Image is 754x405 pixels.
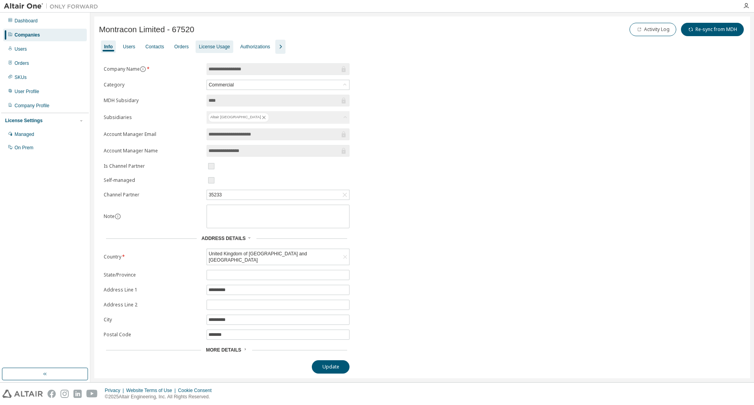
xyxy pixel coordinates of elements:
label: Channel Partner [104,192,202,198]
div: Contacts [145,44,164,50]
div: License Usage [199,44,230,50]
label: Category [104,82,202,88]
div: SKUs [15,74,27,81]
div: Orders [174,44,189,50]
div: Altair [GEOGRAPHIC_DATA] [207,111,350,124]
label: Postal Code [104,332,202,338]
label: City [104,317,202,323]
label: Is Channel Partner [104,163,202,169]
label: Address Line 2 [104,302,202,308]
label: Subsidiaries [104,114,202,121]
div: User Profile [15,88,39,95]
button: information [140,66,146,72]
img: linkedin.svg [73,390,82,398]
div: Commercial [207,80,349,90]
div: United Kingdom of [GEOGRAPHIC_DATA] and [GEOGRAPHIC_DATA] [207,249,341,264]
label: Country [104,254,202,260]
div: Managed [15,131,34,137]
div: United Kingdom of [GEOGRAPHIC_DATA] and [GEOGRAPHIC_DATA] [207,249,349,265]
label: Address Line 1 [104,287,202,293]
button: information [115,213,121,220]
button: Re-sync from MDH [681,23,744,36]
label: Company Name [104,66,202,72]
img: Altair One [4,2,102,10]
div: Website Terms of Use [126,387,178,394]
div: Privacy [105,387,126,394]
label: State/Province [104,272,202,278]
img: facebook.svg [48,390,56,398]
img: youtube.svg [86,390,98,398]
label: Note [104,213,115,220]
p: © 2025 Altair Engineering, Inc. All Rights Reserved. [105,394,216,400]
span: Address Details [201,236,245,241]
label: Account Manager Email [104,131,202,137]
button: Activity Log [630,23,676,36]
div: Commercial [207,81,235,89]
div: Users [15,46,27,52]
label: MDH Subsidary [104,97,202,104]
img: instagram.svg [60,390,69,398]
div: Users [123,44,135,50]
div: Orders [15,60,29,66]
span: Montracon Limited - 67520 [99,25,194,34]
div: 35233 [207,190,349,200]
div: Dashboard [15,18,38,24]
div: Company Profile [15,103,49,109]
div: Info [104,44,113,50]
div: Cookie Consent [178,387,216,394]
button: Update [312,360,350,374]
div: 35233 [207,191,223,199]
div: On Prem [15,145,33,151]
div: Companies [15,32,40,38]
img: altair_logo.svg [2,390,43,398]
div: Authorizations [240,44,270,50]
div: Altair [GEOGRAPHIC_DATA] [208,113,269,122]
label: Account Manager Name [104,148,202,154]
span: More Details [206,347,241,353]
label: Self-managed [104,177,202,183]
div: License Settings [5,117,42,124]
